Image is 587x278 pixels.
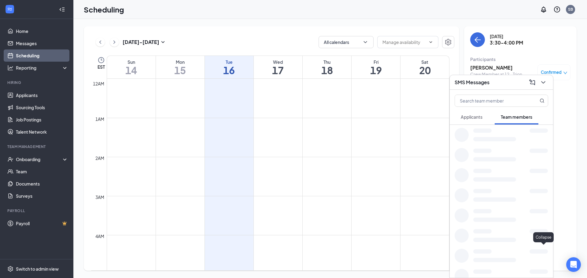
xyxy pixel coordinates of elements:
svg: ChevronDown [428,40,433,45]
input: Search team member [455,95,527,107]
svg: Settings [7,266,13,272]
svg: WorkstreamLogo [7,6,13,12]
a: Job Postings [16,114,68,126]
button: ChevronRight [110,38,119,47]
h3: [DATE] - [DATE] [123,39,159,45]
svg: ArrowLeft [474,36,481,43]
div: 1am [94,116,105,122]
div: Wed [254,59,302,65]
h1: Scheduling [84,4,124,15]
h1: 17 [254,65,302,75]
a: Talent Network [16,126,68,138]
div: Onboarding [16,156,63,162]
span: Applicants [461,114,482,120]
a: Documents [16,178,68,190]
a: Messages [16,37,68,49]
h1: 14 [107,65,156,75]
div: [DATE] [490,33,523,39]
svg: SmallChevronDown [159,38,167,46]
div: Open Intercom Messenger [566,257,581,272]
div: Collapse [533,232,554,242]
div: 3am [94,194,105,200]
div: Thu [303,59,351,65]
div: Reporting [16,65,68,71]
div: Crew Member at 12 - Trion [470,71,522,77]
svg: QuestionInfo [553,6,561,13]
svg: MagnifyingGlass [540,98,545,103]
div: Sat [401,59,449,65]
a: Surveys [16,190,68,202]
a: Home [16,25,68,37]
div: 2am [94,155,105,161]
div: Hiring [7,80,67,85]
svg: ChevronDown [540,79,547,86]
button: ChevronDown [538,78,548,87]
div: Tue [205,59,253,65]
button: ChevronLeft [96,38,105,47]
a: PayrollCrown [16,217,68,229]
svg: Collapse [59,6,65,13]
div: Switch to admin view [16,266,59,272]
a: September 16, 2025 [205,56,253,78]
svg: UserCheck [7,156,13,162]
input: Manage availability [382,39,426,45]
a: September 15, 2025 [156,56,205,78]
h3: [PERSON_NAME] [470,64,522,71]
svg: Analysis [7,65,13,71]
button: Settings [442,36,454,48]
div: Team Management [7,144,67,149]
h3: SMS Messages [455,79,489,86]
div: Mon [156,59,205,65]
svg: ChevronLeft [97,38,103,46]
svg: Notifications [540,6,547,13]
button: ComposeMessage [527,78,537,87]
h1: 18 [303,65,351,75]
a: September 14, 2025 [107,56,156,78]
h1: 15 [156,65,205,75]
span: EST [98,64,105,70]
svg: Settings [445,38,452,46]
div: 4am [94,233,105,240]
a: Applicants [16,89,68,101]
div: Sun [107,59,156,65]
span: down [563,71,567,75]
button: back-button [470,32,485,47]
span: Team members [501,114,532,120]
h1: 19 [352,65,400,75]
div: Fri [352,59,400,65]
div: SB [568,7,573,12]
button: All calendarsChevronDown [319,36,374,48]
div: Payroll [7,208,67,213]
div: Participants [470,56,570,62]
a: September 18, 2025 [303,56,351,78]
svg: ChevronRight [111,38,117,46]
svg: ChevronDown [362,39,368,45]
a: Scheduling [16,49,68,62]
div: 12am [92,80,105,87]
h3: 3:30-4:00 PM [490,39,523,46]
svg: Clock [98,56,105,64]
a: September 20, 2025 [401,56,449,78]
svg: ComposeMessage [529,79,536,86]
a: September 19, 2025 [352,56,400,78]
h1: 16 [205,65,253,75]
a: Sourcing Tools [16,101,68,114]
h1: 20 [401,65,449,75]
span: Confirmed [541,69,562,75]
a: Team [16,165,68,178]
a: September 17, 2025 [254,56,302,78]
